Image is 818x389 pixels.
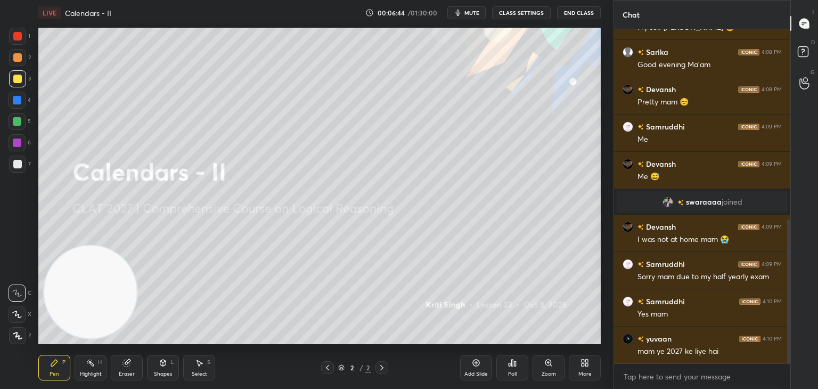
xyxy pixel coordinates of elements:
[9,28,30,45] div: 1
[623,334,633,344] img: 0361f161fc0c4cafb039c7acbfa35e62.jpg
[9,113,31,130] div: 5
[50,371,59,377] div: Pen
[9,134,31,151] div: 6
[644,221,676,232] h6: Devansh
[644,121,685,132] h6: Samruddhi
[637,97,782,108] div: Pretty mam ☺️
[644,46,668,58] h6: Sarika
[637,124,644,130] img: no-rating-badge.077c3623.svg
[119,371,135,377] div: Eraser
[637,172,782,182] div: Me 😅
[637,60,782,70] div: Good evening Ma'am
[739,336,760,342] img: iconic-dark.1390631f.png
[637,134,782,145] div: Me
[637,87,644,93] img: no-rating-badge.077c3623.svg
[739,298,760,305] img: iconic-dark.1390631f.png
[9,70,31,87] div: 3
[811,38,815,46] p: D
[738,49,759,55] img: iconic-dark.1390631f.png
[542,371,556,377] div: Zoom
[637,50,644,55] img: no-rating-badge.077c3623.svg
[80,371,102,377] div: Highlight
[359,364,363,371] div: /
[637,336,644,342] img: no-rating-badge.077c3623.svg
[9,92,31,109] div: 4
[637,346,782,357] div: mam ye 2027 ke liye hai
[762,161,782,167] div: 4:09 PM
[623,222,633,232] img: 54c1f165ed8047c68ff498068f0822ca.jpg
[623,296,633,307] img: 5b3fe1f16c954bae9cc742fda9dd7b8a.jpg
[644,333,672,344] h6: yuvaan
[447,6,486,19] button: mute
[9,285,31,302] div: C
[644,84,676,95] h6: Devansh
[738,86,759,93] img: iconic-dark.1390631f.png
[9,306,31,323] div: X
[812,9,815,17] p: T
[637,309,782,320] div: Yes mam
[347,364,357,371] div: 2
[614,29,790,364] div: grid
[738,124,759,130] img: iconic-dark.1390631f.png
[98,360,102,365] div: H
[637,161,644,167] img: no-rating-badge.077c3623.svg
[464,371,488,377] div: Add Slide
[722,198,742,206] span: joined
[557,6,601,19] button: End Class
[614,1,648,29] p: Chat
[738,161,759,167] img: iconic-dark.1390631f.png
[738,261,759,268] img: iconic-dark.1390631f.png
[644,296,685,307] h6: Samruddhi
[9,49,31,66] div: 2
[192,371,207,377] div: Select
[686,198,722,206] span: swaraaaa
[762,49,782,55] div: 4:08 PM
[623,259,633,270] img: 5b3fe1f16c954bae9cc742fda9dd7b8a.jpg
[644,258,685,270] h6: Samruddhi
[365,363,371,372] div: 2
[65,8,111,18] h4: Calendars - II
[762,124,782,130] div: 4:09 PM
[811,68,815,76] p: G
[662,197,673,207] img: 444806e948ba45e9b49f95245849b435.jpg
[207,360,210,365] div: S
[644,158,676,169] h6: Devansh
[762,261,782,268] div: 4:09 PM
[637,224,644,230] img: no-rating-badge.077c3623.svg
[677,200,684,206] img: no-rating-badge.077c3623.svg
[623,47,633,58] img: default.png
[763,298,782,305] div: 4:10 PM
[38,6,61,19] div: LIVE
[637,299,644,305] img: no-rating-badge.077c3623.svg
[637,234,782,245] div: I was not at home mam 😭
[171,360,174,365] div: L
[623,159,633,169] img: 54c1f165ed8047c68ff498068f0822ca.jpg
[492,6,551,19] button: CLASS SETTINGS
[623,84,633,95] img: 54c1f165ed8047c68ff498068f0822ca.jpg
[62,360,66,365] div: P
[762,224,782,230] div: 4:09 PM
[637,272,782,282] div: Sorry mam due to my half yearly exam
[154,371,172,377] div: Shapes
[762,86,782,93] div: 4:08 PM
[9,156,31,173] div: 7
[623,121,633,132] img: 5b3fe1f16c954bae9cc742fda9dd7b8a.jpg
[508,371,517,377] div: Poll
[578,371,592,377] div: More
[9,327,31,344] div: Z
[738,224,759,230] img: iconic-dark.1390631f.png
[464,9,479,17] span: mute
[637,262,644,268] img: no-rating-badge.077c3623.svg
[763,336,782,342] div: 4:10 PM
